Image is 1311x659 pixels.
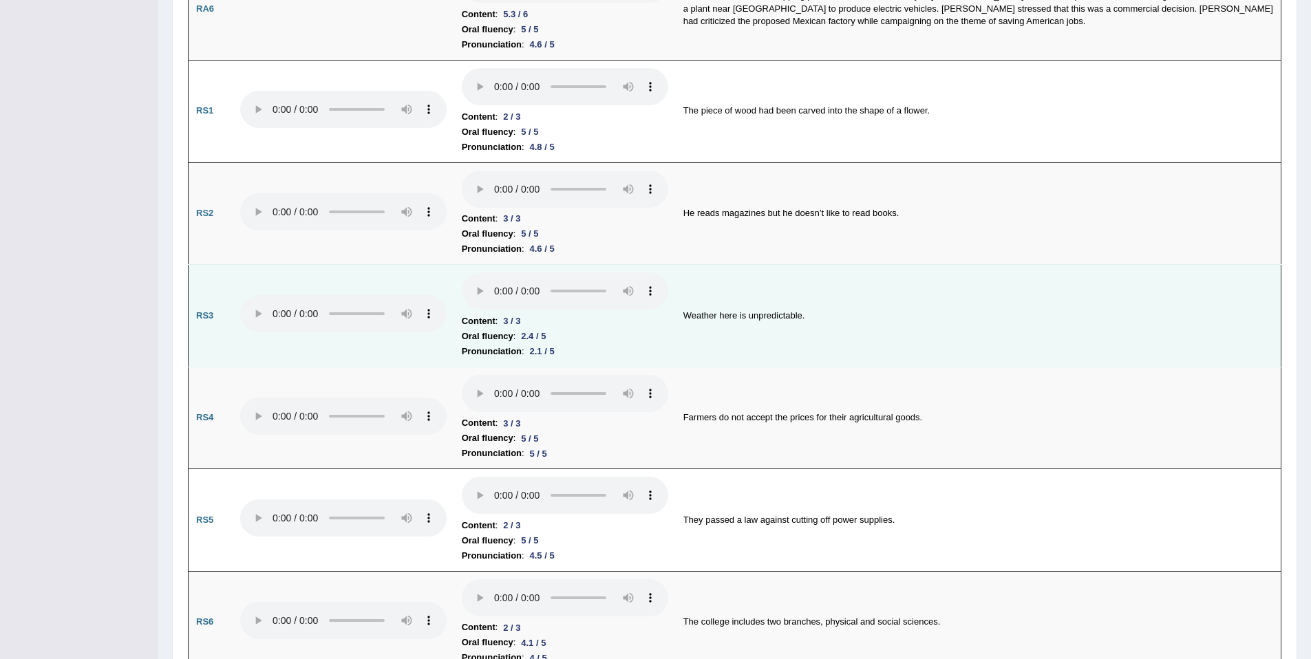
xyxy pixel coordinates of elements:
b: RS2 [196,208,213,218]
li: : [462,140,668,155]
b: Content [462,518,495,533]
li: : [462,314,668,329]
div: 4.6 / 5 [524,241,560,256]
td: The piece of wood had been carved into the shape of a flower. [676,60,1281,162]
li: : [462,329,668,344]
div: 2 / 3 [498,109,526,124]
div: 4.6 / 5 [524,37,560,52]
b: Oral fluency [462,125,513,140]
b: RA6 [196,3,214,14]
b: Pronunciation [462,37,522,52]
li: : [462,22,668,37]
b: RS4 [196,412,213,422]
div: 3 / 3 [498,314,526,328]
div: 4.5 / 5 [524,548,560,563]
li: : [462,125,668,140]
li: : [462,431,668,446]
div: 5.3 / 6 [498,7,533,21]
li: : [462,548,668,563]
li: : [462,620,668,635]
b: Pronunciation [462,446,522,461]
b: Oral fluency [462,22,513,37]
div: 5 / 5 [515,533,544,548]
li: : [462,518,668,533]
td: Weather here is unpredictable. [676,265,1281,367]
td: They passed a law against cutting off power supplies. [676,469,1281,572]
div: 5 / 5 [515,125,544,139]
b: Content [462,620,495,635]
b: Oral fluency [462,533,513,548]
td: He reads magazines but he doesn’t like to read books. [676,162,1281,265]
li: : [462,415,668,431]
div: 2.1 / 5 [524,344,560,358]
b: Content [462,211,495,226]
b: Content [462,314,495,329]
b: Oral fluency [462,431,513,446]
b: Oral fluency [462,226,513,241]
b: Pronunciation [462,241,522,257]
div: 4.8 / 5 [524,140,560,154]
b: Content [462,415,495,431]
li: : [462,7,668,22]
b: Oral fluency [462,635,513,650]
b: RS3 [196,310,213,321]
div: 2 / 3 [498,518,526,532]
b: Pronunciation [462,140,522,155]
li: : [462,109,668,125]
li: : [462,635,668,650]
div: 2 / 3 [498,620,526,635]
b: RS1 [196,105,213,116]
div: 5 / 5 [515,226,544,241]
li: : [462,446,668,461]
div: 4.1 / 5 [515,636,551,650]
b: Content [462,109,495,125]
b: RS5 [196,515,213,525]
div: 2.4 / 5 [515,329,551,343]
li: : [462,344,668,359]
li: : [462,37,668,52]
div: 3 / 3 [498,416,526,431]
li: : [462,226,668,241]
li: : [462,533,668,548]
td: Farmers do not accept the prices for their agricultural goods. [676,367,1281,469]
b: RS6 [196,616,213,627]
div: 5 / 5 [515,22,544,36]
li: : [462,241,668,257]
b: Pronunciation [462,344,522,359]
div: 3 / 3 [498,211,526,226]
b: Pronunciation [462,548,522,563]
div: 5 / 5 [515,431,544,446]
li: : [462,211,668,226]
b: Oral fluency [462,329,513,344]
b: Content [462,7,495,22]
div: 5 / 5 [524,446,553,461]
